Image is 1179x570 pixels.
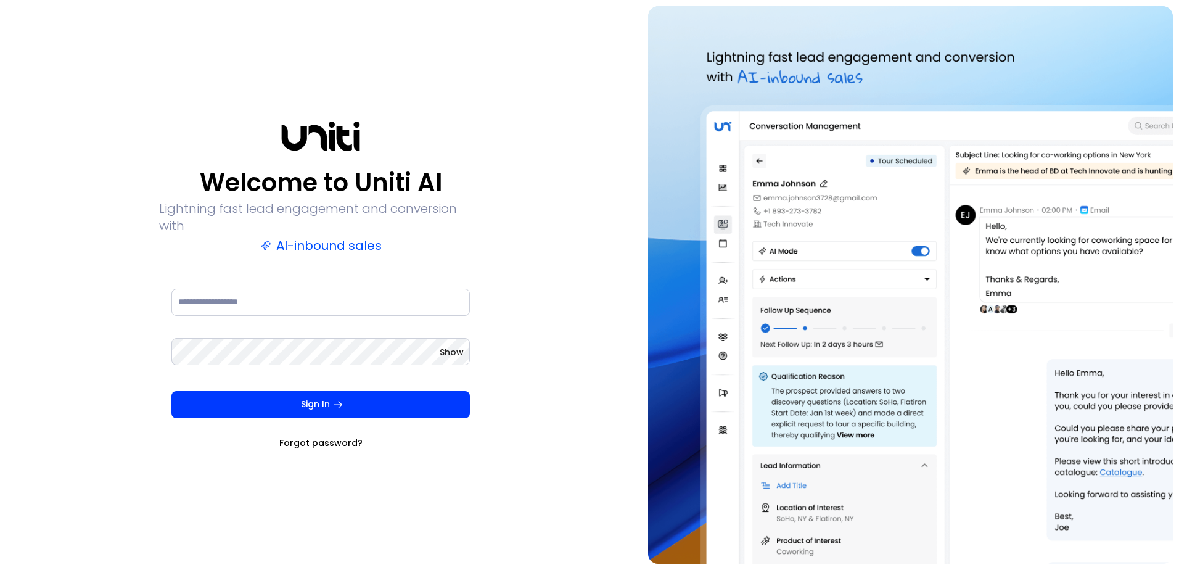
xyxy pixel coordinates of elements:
p: Lightning fast lead engagement and conversion with [159,200,482,234]
button: Show [440,346,464,358]
p: AI-inbound sales [260,237,382,254]
img: auth-hero.png [648,6,1173,564]
p: Welcome to Uniti AI [200,168,442,197]
button: Sign In [171,391,470,418]
a: Forgot password? [279,437,363,449]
